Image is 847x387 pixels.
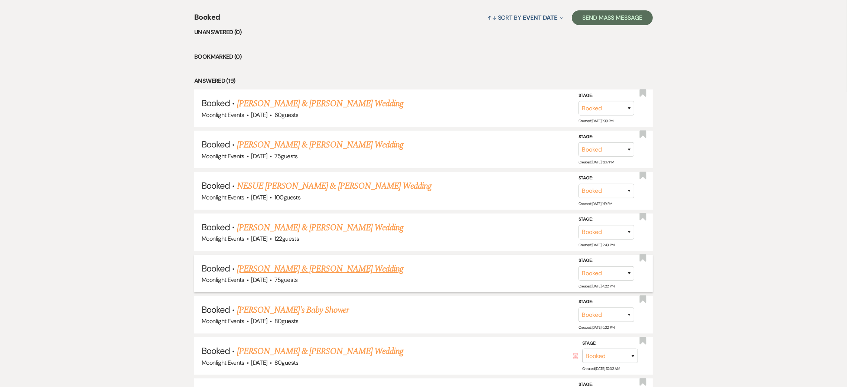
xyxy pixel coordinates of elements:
[194,27,653,37] li: Unanswered (0)
[579,118,613,123] span: Created: [DATE] 1:39 PM
[237,345,403,358] a: [PERSON_NAME] & [PERSON_NAME] Wedding
[237,303,349,317] a: [PERSON_NAME]'s Baby Shower
[251,193,267,201] span: [DATE]
[251,152,267,160] span: [DATE]
[274,193,300,201] span: 100 guests
[274,235,299,243] span: 122 guests
[579,91,634,100] label: Stage:
[202,221,230,233] span: Booked
[579,133,634,141] label: Stage:
[202,111,244,119] span: Moonlight Events
[202,152,244,160] span: Moonlight Events
[251,317,267,325] span: [DATE]
[237,262,403,276] a: [PERSON_NAME] & [PERSON_NAME] Wedding
[274,317,299,325] span: 80 guests
[579,215,634,224] label: Stage:
[579,160,614,165] span: Created: [DATE] 12:17 PM
[579,174,634,182] label: Stage:
[194,52,653,62] li: Bookmarked (0)
[202,317,244,325] span: Moonlight Events
[579,298,634,306] label: Stage:
[237,138,403,152] a: [PERSON_NAME] & [PERSON_NAME] Wedding
[202,97,230,109] span: Booked
[202,304,230,315] span: Booked
[194,76,653,86] li: Answered (19)
[274,276,298,284] span: 75 guests
[582,366,620,371] span: Created: [DATE] 10:32 AM
[251,111,267,119] span: [DATE]
[579,257,634,265] label: Stage:
[274,111,299,119] span: 60 guests
[202,139,230,150] span: Booked
[274,152,298,160] span: 75 guests
[488,14,496,22] span: ↑↓
[202,180,230,191] span: Booked
[202,359,244,367] span: Moonlight Events
[579,284,615,289] span: Created: [DATE] 4:22 PM
[251,359,267,367] span: [DATE]
[579,201,612,206] span: Created: [DATE] 1:19 PM
[202,345,230,357] span: Booked
[202,263,230,274] span: Booked
[237,221,403,234] a: [PERSON_NAME] & [PERSON_NAME] Wedding
[579,325,615,330] span: Created: [DATE] 5:32 PM
[202,276,244,284] span: Moonlight Events
[523,14,557,22] span: Event Date
[202,235,244,243] span: Moonlight Events
[274,359,299,367] span: 80 guests
[237,179,432,193] a: NESUE [PERSON_NAME] & [PERSON_NAME] Wedding
[251,235,267,243] span: [DATE]
[202,193,244,201] span: Moonlight Events
[251,276,267,284] span: [DATE]
[194,12,220,27] span: Booked
[485,8,566,27] button: Sort By Event Date
[572,10,653,25] button: Send Mass Message
[237,97,403,110] a: [PERSON_NAME] & [PERSON_NAME] Wedding
[582,339,638,348] label: Stage:
[579,243,615,247] span: Created: [DATE] 2:43 PM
